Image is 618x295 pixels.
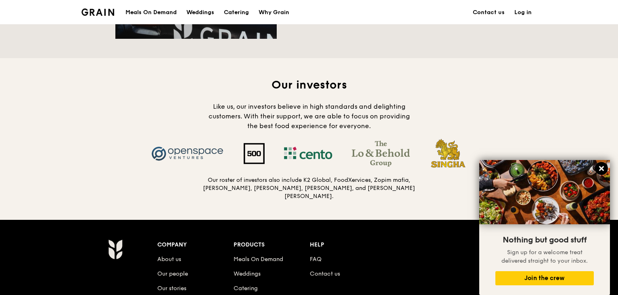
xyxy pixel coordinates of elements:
[157,285,186,292] a: Our stories
[234,270,261,277] a: Weddings
[81,8,114,16] img: Grain
[234,285,258,292] a: Catering
[203,176,415,200] h5: Our roster of investors also include K2 Global, FoodXervices, Zopim mafia, [PERSON_NAME], [PERSON...
[310,270,340,277] a: Contact us
[234,143,274,164] img: 500 Startups
[310,239,386,251] div: Help
[234,256,283,263] a: Meals On Demand
[342,141,420,166] img: The Lo & Behold Group
[420,137,477,170] img: Singha
[274,141,342,166] img: Cento Ventures
[108,239,122,259] img: Grain
[186,0,214,25] div: Weddings
[259,0,289,25] div: Why Grain
[209,103,410,130] span: Like us, our investors believe in high standards and delighting customers. With their support, we...
[157,239,234,251] div: Company
[125,0,177,25] div: Meals On Demand
[501,249,588,264] span: Sign up for a welcome treat delivered straight to your inbox.
[224,0,249,25] div: Catering
[310,256,322,263] a: FAQ
[495,271,594,285] button: Join the crew
[254,0,294,25] a: Why Grain
[271,78,347,92] span: Our investors
[157,256,181,263] a: About us
[479,160,610,224] img: DSC07876-Edit02-Large.jpeg
[234,239,310,251] div: Products
[157,270,188,277] a: Our people
[503,235,587,245] span: Nothing but good stuff
[468,0,509,25] a: Contact us
[595,162,608,175] button: Close
[141,141,234,166] img: Openspace Ventures
[509,0,537,25] a: Log in
[219,0,254,25] a: Catering
[182,0,219,25] a: Weddings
